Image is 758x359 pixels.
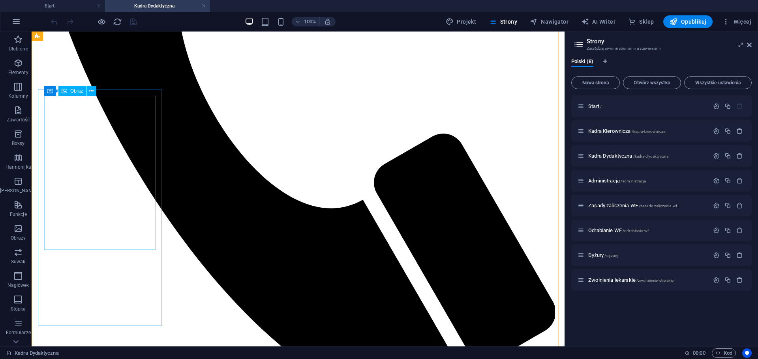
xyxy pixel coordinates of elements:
[724,153,731,159] div: Duplikuj
[693,348,705,358] span: 00 00
[586,178,709,183] div: Administracja/administracja
[736,177,743,184] div: Usuń
[586,277,709,283] div: Zwolnienia lekarskie/zwolnienia-lekarskie
[9,46,28,52] p: Ulubione
[688,80,748,85] span: Wszystkie ustawienia
[724,177,731,184] div: Duplikuj
[586,228,709,233] div: Odrabianie WF/odrabianie-wf
[712,348,736,358] button: Kod
[621,179,646,183] span: /administracja
[571,57,593,68] span: Polski (8)
[12,140,25,147] p: Boksy
[443,15,479,28] div: Projekt (Ctrl+Alt+Y)
[7,117,30,123] p: Zawartość
[588,103,602,109] span: Kliknij, aby otworzyć stronę
[698,350,700,356] span: :
[586,253,709,258] div: Dyżury/dyzury
[639,204,677,208] span: /zasady-zaliczenia-wf
[575,80,616,85] span: Nowa strona
[70,89,83,93] span: Obraz
[587,45,736,52] h3: Zarządzaj swoimi stronami i ustawieniami
[713,103,720,110] div: Ustawienia
[724,202,731,209] div: Duplikuj
[633,154,669,158] span: /kadra-dydaktyczna
[736,153,743,159] div: Usuń
[736,277,743,283] div: Usuń
[571,58,752,73] div: Zakładki językowe
[736,128,743,134] div: Usuń
[742,348,752,358] button: Usercentrics
[724,252,731,259] div: Duplikuj
[625,15,657,28] button: Sklep
[292,17,320,26] button: 100%
[588,128,665,134] span: Kliknij, aby otworzyć stronę
[623,229,649,233] span: /odrabianie-wf
[486,15,520,28] button: Strony
[724,227,731,234] div: Duplikuj
[736,252,743,259] div: Usuń
[736,227,743,234] div: Usuń
[736,202,743,209] div: Usuń
[304,17,316,26] h6: 100%
[530,18,568,26] span: Nawigator
[713,252,720,259] div: Ustawienia
[588,252,618,258] span: Kliknij, aby otworzyć stronę
[663,15,713,28] button: Opublikuj
[586,128,709,134] div: Kadra Kierownicza/kadra-kierownicza
[715,348,732,358] span: Kod
[586,153,709,158] div: Kadra Dydaktyczna/kadra-dydaktyczna
[713,128,720,134] div: Ustawienia
[489,18,517,26] span: Strony
[6,329,31,336] p: Formularze
[628,18,654,26] span: Sklep
[586,203,709,208] div: Zasady zaliczenia WF/zasady-zaliczenia-wf
[8,69,28,76] p: Elementy
[722,18,751,26] span: Więcej
[632,129,666,134] span: /kadra-kierownicza
[685,348,705,358] h6: Czas sesji
[113,17,122,26] button: reload
[588,203,677,208] span: Kliknij, aby otworzyć stronę
[623,76,681,89] button: Otwórz wszystko
[713,153,720,159] div: Ustawienia
[713,277,720,283] div: Ustawienia
[588,178,646,184] span: Kliknij, aby otworzyć stronę
[736,103,743,110] div: Strony startowej nie można usunąć
[10,211,27,218] p: Funkcje
[113,17,122,26] i: Przeładuj stronę
[713,202,720,209] div: Ustawienia
[724,103,731,110] div: Duplikuj
[446,18,476,26] span: Projekt
[11,235,26,241] p: Obrazy
[604,253,618,258] span: /dyzury
[713,177,720,184] div: Ustawienia
[724,277,731,283] div: Duplikuj
[670,18,706,26] span: Opublikuj
[636,278,674,283] span: /zwolnienia-lekarskie
[324,18,331,25] i: Po zmianie rozmiaru automatycznie dostosowuje poziom powiększenia do wybranego urządzenia.
[11,259,26,265] p: Suwak
[571,76,620,89] button: Nowa strona
[6,348,59,358] a: Kliknij, aby anulować zaznaczenie. Kliknij dwukrotnie, aby otworzyć Strony
[713,227,720,234] div: Ustawienia
[588,277,674,283] span: Kliknij, aby otworzyć stronę
[6,164,31,170] p: Harmonijka
[627,80,677,85] span: Otwórz wszystko
[8,93,28,99] p: Kolumny
[97,17,106,26] button: Kliknij tutaj, aby wyjść z trybu podglądu i kontynuować edycję
[586,104,709,109] div: Start/
[105,2,210,10] h4: Kadra Dydaktyczna
[684,76,752,89] button: Wszystkie ustawienia
[443,15,479,28] button: Projekt
[11,306,26,312] p: Stopka
[578,15,619,28] button: AI Writer
[527,15,572,28] button: Nawigator
[581,18,615,26] span: AI Writer
[588,227,649,233] span: Kliknij, aby otworzyć stronę
[588,153,668,159] span: Kliknij, aby otworzyć stronę
[724,128,731,134] div: Duplikuj
[600,104,602,109] span: /
[587,38,752,45] h2: Strony
[8,282,29,288] p: Nagłówek
[719,15,754,28] button: Więcej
